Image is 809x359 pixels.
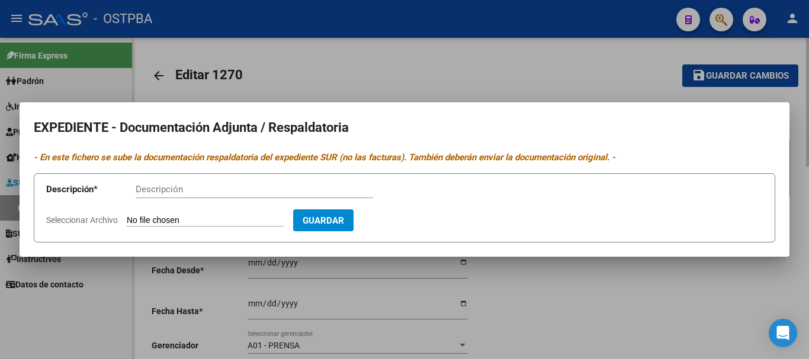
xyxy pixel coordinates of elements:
div: Open Intercom Messenger [769,319,797,347]
button: Guardar [293,209,354,231]
p: Descripción [46,183,136,196]
span: Seleccionar Archivo [46,215,118,225]
span: Guardar [303,215,344,226]
i: - En este fichero se sube la documentación respaldatoria del expediente SUR (no las facturas). Ta... [34,152,615,163]
h2: EXPEDIENTE - Documentación Adjunta / Respaldatoria [34,117,775,139]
